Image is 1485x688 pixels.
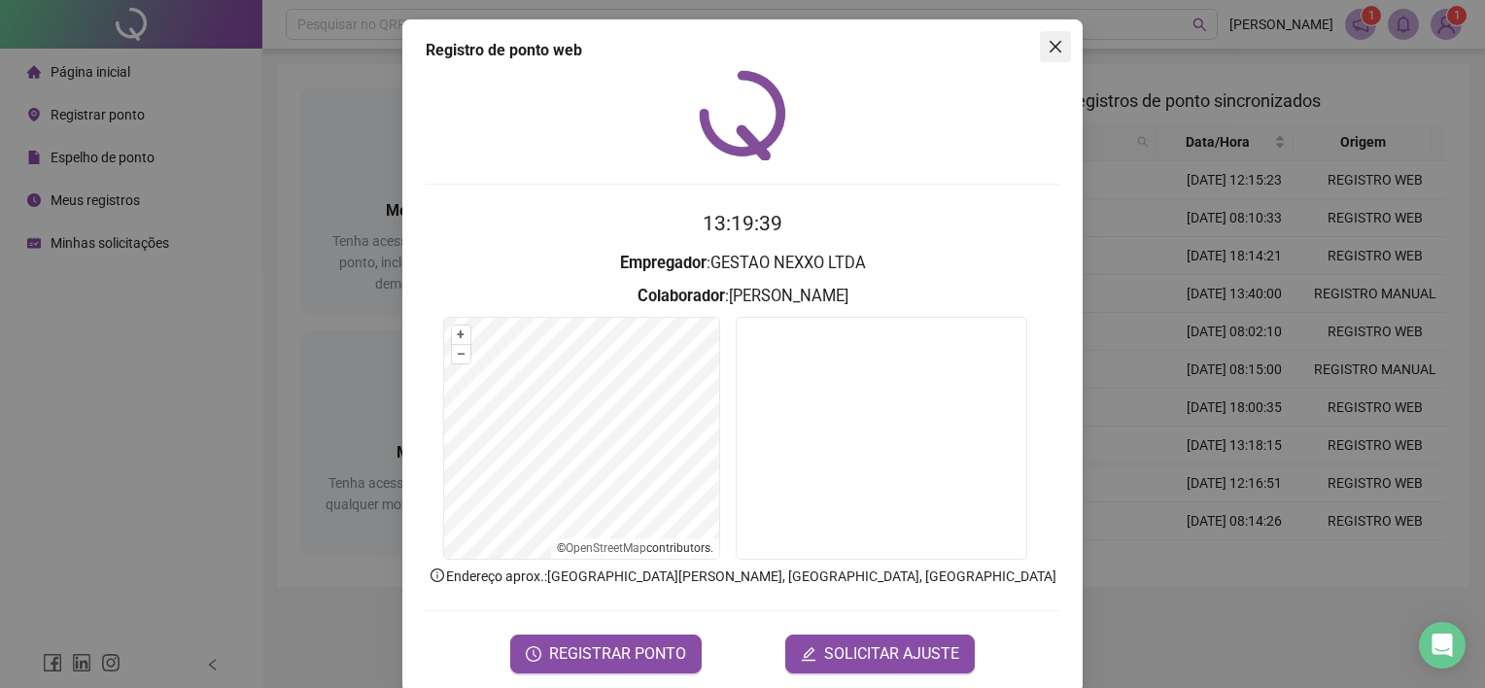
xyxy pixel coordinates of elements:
button: + [452,326,470,344]
div: Open Intercom Messenger [1419,622,1466,669]
span: close [1048,39,1063,54]
strong: Colaborador [638,287,725,305]
h3: : GESTAO NEXXO LTDA [426,251,1059,276]
img: QRPoint [699,70,786,160]
button: – [452,345,470,363]
a: OpenStreetMap [566,541,646,555]
span: SOLICITAR AJUSTE [824,642,959,666]
span: REGISTRAR PONTO [549,642,686,666]
span: clock-circle [526,646,541,662]
h3: : [PERSON_NAME] [426,284,1059,309]
button: Close [1040,31,1071,62]
p: Endereço aprox. : [GEOGRAPHIC_DATA][PERSON_NAME], [GEOGRAPHIC_DATA], [GEOGRAPHIC_DATA] [426,566,1059,587]
li: © contributors. [557,541,713,555]
strong: Empregador [620,254,707,272]
button: editSOLICITAR AJUSTE [785,635,975,673]
button: REGISTRAR PONTO [510,635,702,673]
span: info-circle [429,567,446,584]
span: edit [801,646,816,662]
time: 13:19:39 [703,212,782,235]
div: Registro de ponto web [426,39,1059,62]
